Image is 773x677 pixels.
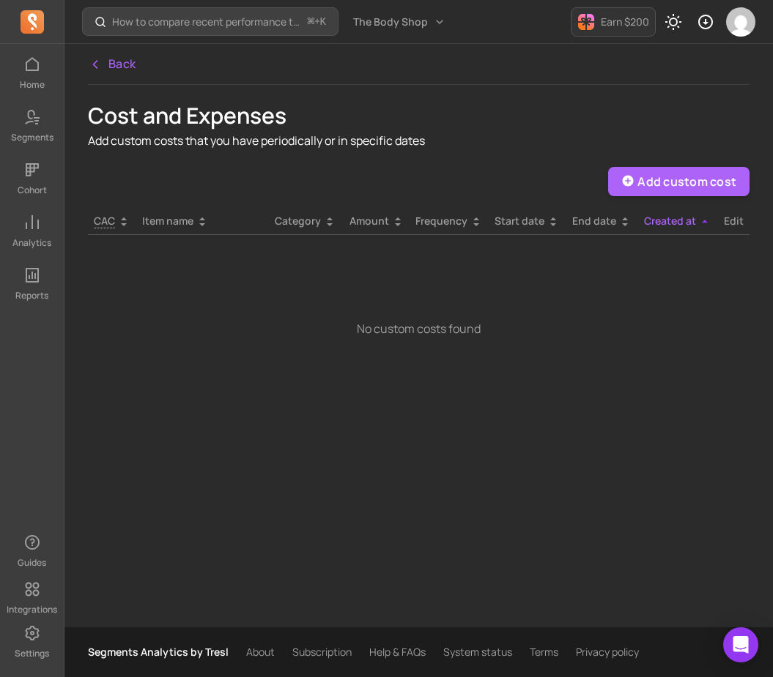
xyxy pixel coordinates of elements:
p: Guides [18,557,46,569]
button: The Body Shop [344,9,454,35]
a: Terms [530,645,558,659]
p: Segments [11,132,53,143]
div: Frequency [415,214,484,228]
div: Open Intercom Messenger [723,627,758,662]
button: Add custom cost [608,167,750,196]
p: Segments Analytics by Tresl [88,645,229,659]
h1: Cost and Expenses [88,102,750,129]
div: Created at [644,214,712,228]
a: Help & FAQs [369,645,426,659]
button: Back [88,44,136,84]
a: About [246,645,275,659]
div: Amount [348,214,403,228]
div: Category [275,214,337,228]
p: Reports [15,290,48,302]
p: Cohort [18,184,47,196]
a: System status [443,645,512,659]
span: The Body Shop [353,15,428,29]
div: Edit [723,214,744,228]
button: Guides [16,528,48,572]
p: Settings [15,648,49,659]
button: Earn $200 [571,7,656,37]
p: How to compare recent performance to last year or last month? [112,15,302,29]
span: + [308,14,326,29]
a: Privacy policy [576,645,639,659]
button: Toggle dark mode [659,7,688,37]
p: No custom costs found [357,320,481,337]
kbd: K [320,16,326,28]
kbd: ⌘ [307,13,315,31]
a: Subscription [292,645,352,659]
div: Start date [495,214,561,228]
p: CAC [94,214,115,228]
div: Item name [142,214,263,228]
p: Add custom costs that you have periodically or in specific dates [88,132,750,149]
p: Earn $200 [601,15,649,29]
img: avatar [726,7,755,37]
p: Home [20,79,45,91]
p: Analytics [12,237,51,249]
p: Integrations [7,604,57,616]
button: How to compare recent performance to last year or last month?⌘+K [82,7,339,36]
div: End date [572,214,632,228]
